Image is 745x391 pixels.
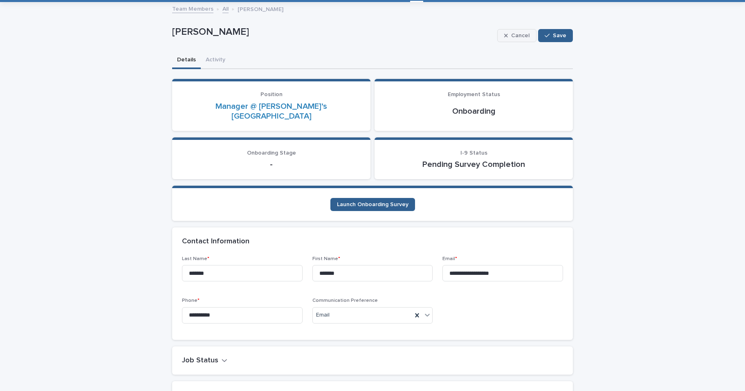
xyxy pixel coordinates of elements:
[172,26,494,38] p: [PERSON_NAME]
[553,33,566,38] span: Save
[182,298,200,303] span: Phone
[511,33,530,38] span: Cancel
[316,311,330,319] span: Email
[238,4,283,13] p: [PERSON_NAME]
[182,256,209,261] span: Last Name
[172,4,213,13] a: Team Members
[384,160,563,169] p: Pending Survey Completion
[182,160,361,169] p: -
[182,356,218,365] h2: Job Status
[497,29,536,42] button: Cancel
[460,150,487,156] span: I-9 Status
[312,256,340,261] span: First Name
[330,198,415,211] a: Launch Onboarding Survey
[337,202,408,207] span: Launch Onboarding Survey
[222,4,229,13] a: All
[260,92,283,97] span: Position
[182,101,361,121] a: Manager @ [PERSON_NAME]’s [GEOGRAPHIC_DATA]
[384,106,563,116] p: Onboarding
[201,52,230,69] button: Activity
[247,150,296,156] span: Onboarding Stage
[312,298,378,303] span: Communication Preference
[448,92,500,97] span: Employment Status
[182,356,227,365] button: Job Status
[172,52,201,69] button: Details
[182,237,249,246] h2: Contact Information
[442,256,457,261] span: Email
[538,29,573,42] button: Save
